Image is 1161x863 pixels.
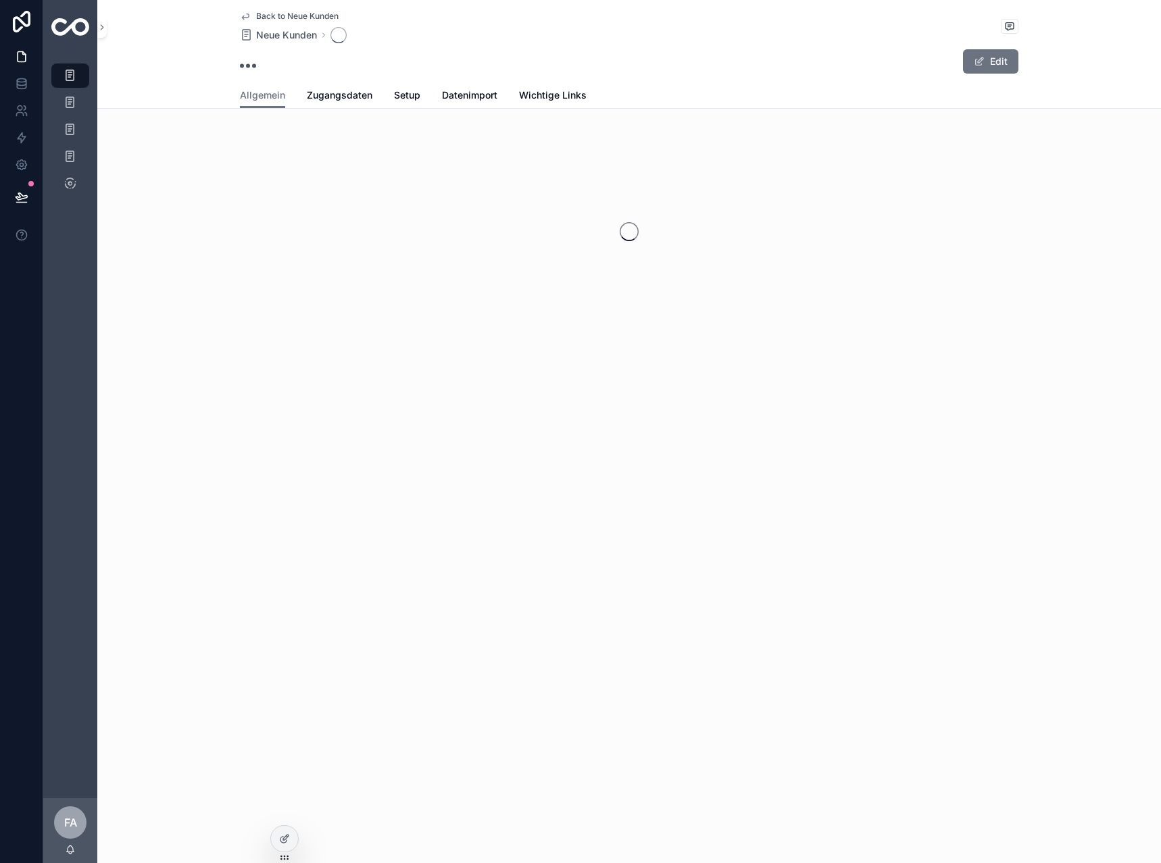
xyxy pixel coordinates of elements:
[442,83,497,110] a: Datenimport
[240,83,285,109] a: Allgemein
[240,28,317,42] a: Neue Kunden
[394,88,420,102] span: Setup
[307,83,372,110] a: Zugangsdaten
[51,18,89,36] img: App logo
[519,83,587,110] a: Wichtige Links
[256,28,317,42] span: Neue Kunden
[43,54,97,213] div: scrollable content
[394,83,420,110] a: Setup
[519,88,587,102] span: Wichtige Links
[256,11,339,22] span: Back to Neue Kunden
[240,11,339,22] a: Back to Neue Kunden
[963,49,1018,74] button: Edit
[64,814,77,831] span: FA
[442,88,497,102] span: Datenimport
[307,88,372,102] span: Zugangsdaten
[240,88,285,102] span: Allgemein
